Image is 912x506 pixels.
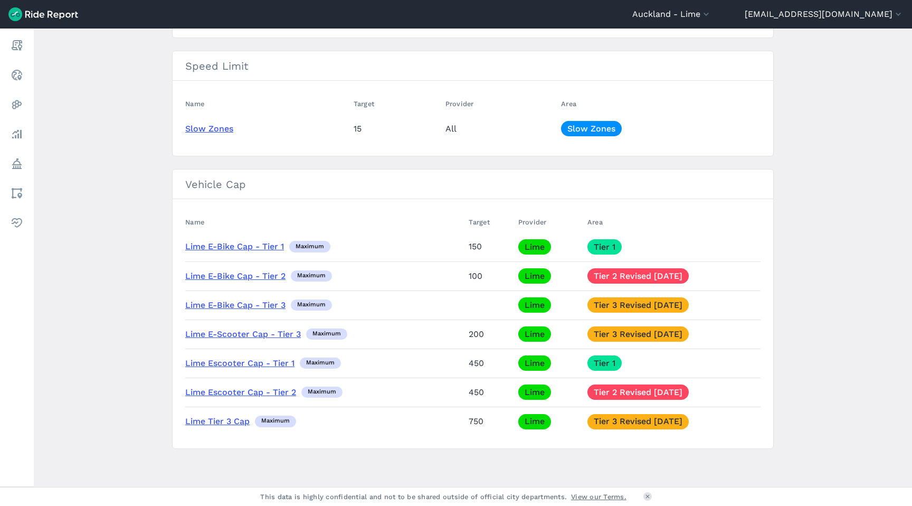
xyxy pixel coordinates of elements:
div: maximum [289,241,330,252]
a: Lime E-Bike Cap - Tier 2 [185,271,286,281]
a: Lime Tier 3 Cap [185,416,250,426]
a: Lime [518,414,551,429]
th: Name [185,93,349,114]
a: Tier 2 Revised [DATE] [587,385,689,400]
img: Ride Report [8,7,78,21]
div: maximum [301,387,343,398]
a: Lime [518,268,551,284]
td: 450 [464,349,514,378]
div: maximum [300,358,341,369]
th: Name [185,212,464,232]
div: maximum [291,270,332,282]
a: Lime Escooter Cap - Tier 2 [185,387,296,397]
td: 100 [464,261,514,291]
a: Lime [518,326,551,342]
a: Areas [7,184,26,203]
div: All [445,121,553,136]
a: Tier 1 [587,239,622,255]
a: Heatmaps [7,95,26,114]
a: Slow Zones [561,121,622,136]
a: Realtime [7,65,26,85]
a: Slow Zones [185,124,233,134]
a: Tier 3 Revised [DATE] [587,326,689,342]
a: Tier 2 Revised [DATE] [587,268,689,284]
div: maximum [291,299,332,311]
th: Provider [514,212,583,232]
a: Lime [518,385,551,400]
a: Lime [518,355,551,371]
a: Tier 1 [587,355,622,371]
a: View our Terms. [571,492,626,502]
div: maximum [255,416,296,427]
a: Lime [518,297,551,313]
a: Lime E-Scooter Cap - Tier 3 [185,329,301,339]
a: Lime E-Bike Cap - Tier 1 [185,241,284,251]
div: maximum [306,329,347,340]
a: Health [7,213,26,232]
td: 150 [464,232,514,261]
td: 450 [464,378,514,407]
h3: Vehicle Cap [173,170,773,199]
td: 15 [349,114,441,143]
th: Target [349,93,441,114]
a: Tier 3 Revised [DATE] [587,414,689,429]
a: Report [7,36,26,55]
button: [EMAIL_ADDRESS][DOMAIN_NAME] [745,8,904,21]
th: Provider [441,93,557,114]
th: Area [557,93,761,114]
a: Tier 3 Revised [DATE] [587,297,689,313]
a: Policy [7,154,26,173]
th: Area [583,212,761,232]
td: 750 [464,407,514,436]
button: Auckland - Lime [632,8,711,21]
a: Lime Escooter Cap - Tier 1 [185,358,294,368]
a: Lime E-Bike Cap - Tier 3 [185,300,286,310]
a: Analyze [7,125,26,144]
h3: Speed Limit [173,51,773,81]
th: Target [464,212,514,232]
a: Lime [518,239,551,255]
td: 200 [464,320,514,349]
